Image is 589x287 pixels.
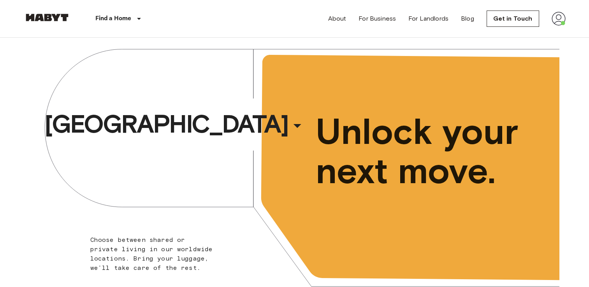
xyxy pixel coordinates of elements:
[359,14,396,23] a: For Business
[408,14,448,23] a: For Landlords
[90,236,213,271] span: Choose between shared or private living in our worldwide locations. Bring your luggage, we'll tak...
[328,14,346,23] a: About
[24,14,70,21] img: Habyt
[95,14,132,23] p: Find a Home
[41,106,310,142] button: [GEOGRAPHIC_DATA]
[316,112,527,191] span: Unlock your next move.
[44,108,288,140] span: [GEOGRAPHIC_DATA]
[552,12,566,26] img: avatar
[487,10,539,27] a: Get in Touch
[461,14,474,23] a: Blog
